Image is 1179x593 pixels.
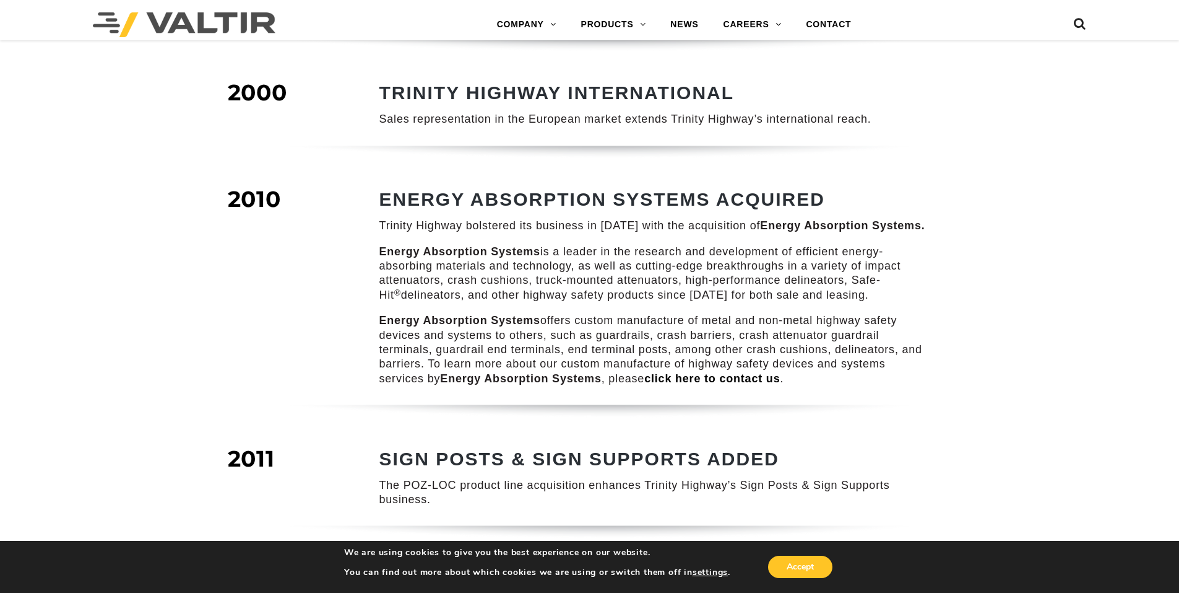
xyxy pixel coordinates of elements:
[768,556,832,578] button: Accept
[693,567,728,578] button: settings
[228,445,275,472] span: 2011
[658,12,710,37] a: NEWS
[228,185,281,213] span: 2010
[379,478,927,507] p: The POZ-LOC product line acquisition enhances Trinity Highway’s Sign Posts & Sign Supports business.
[569,12,659,37] a: PRODUCTS
[793,12,863,37] a: CONTACT
[379,112,927,126] p: Sales representation in the European market extends Trinity Highway’s international reach.
[379,314,927,386] p: offers custom manufacture of metal and non-metal highway safety devices and systems to others, su...
[344,567,730,578] p: You can find out more about which cookies we are using or switch them off in .
[644,372,780,385] a: click here to contact us
[760,219,925,232] strong: Energy Absorption Systems.
[379,314,540,327] strong: Energy Absorption Systems
[379,82,735,103] strong: TRINITY HIGHWAY INTERNATIONAL
[379,189,825,209] strong: ENERGY ABSORPTION SYSTEMS ACQUIRED
[379,245,927,303] p: is a leader in the research and development of efficient energy-absorbing materials and technolog...
[379,219,927,233] p: Trinity Highway bolstered its business in [DATE] with the acquisition of
[440,372,601,385] strong: Energy Absorption Systems
[379,245,540,258] strong: Energy Absorption Systems
[344,547,730,558] p: We are using cookies to give you the best experience on our website.
[711,12,794,37] a: CAREERS
[93,12,275,37] img: Valtir
[485,12,569,37] a: COMPANY
[394,288,401,297] sup: ®
[228,79,287,106] span: 2000
[379,449,779,469] strong: SIGN POSTS & SIGN SUPPORTS ADDED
